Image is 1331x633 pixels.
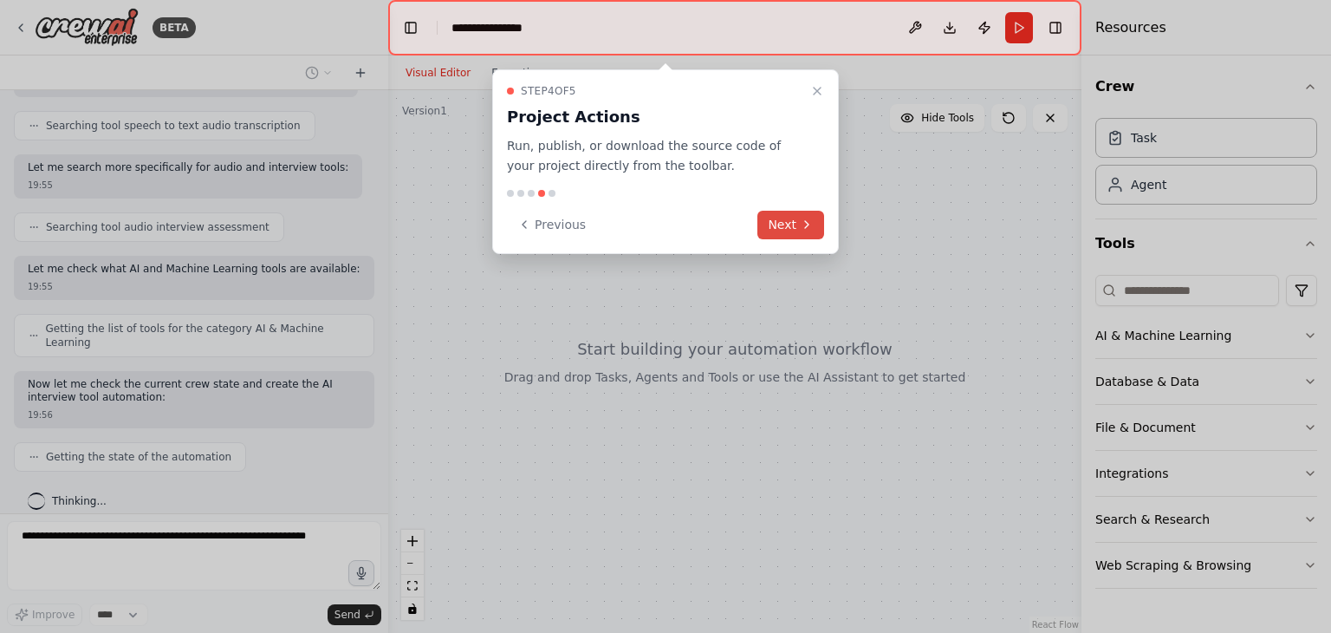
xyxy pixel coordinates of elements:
[507,211,596,239] button: Previous
[507,136,803,176] p: Run, publish, or download the source code of your project directly from the toolbar.
[507,105,803,129] h3: Project Actions
[807,81,828,101] button: Close walkthrough
[399,16,423,40] button: Hide left sidebar
[521,84,576,98] span: Step 4 of 5
[757,211,824,239] button: Next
